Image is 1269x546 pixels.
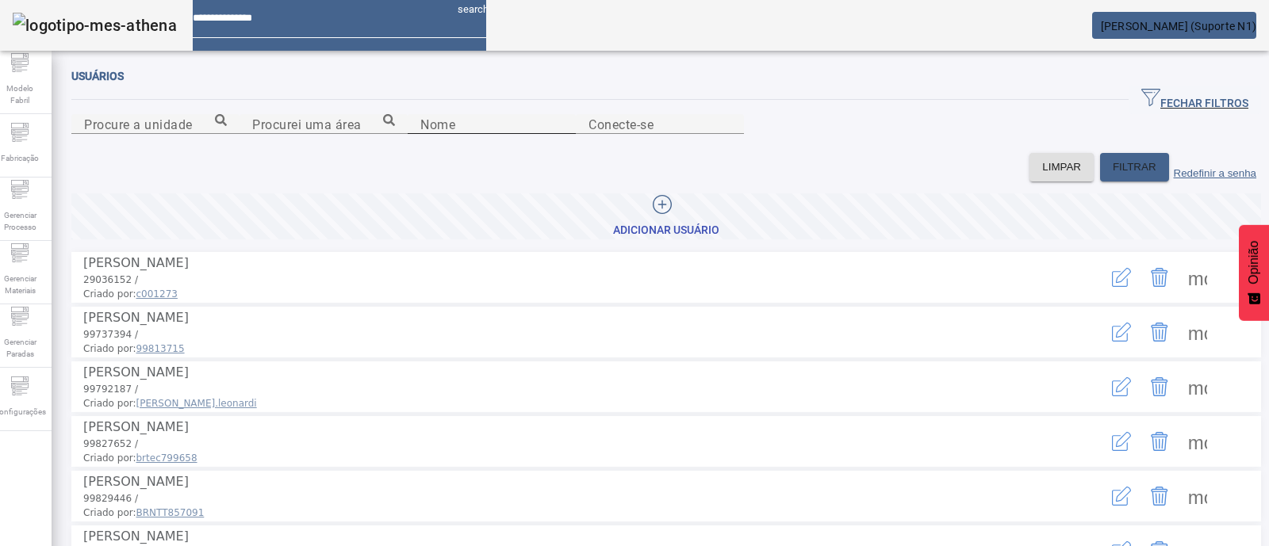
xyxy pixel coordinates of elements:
font: Criado por: [83,452,136,464]
font: Adicionar Usuário [613,223,719,236]
input: Número [84,115,227,134]
button: Excluir [1141,422,1179,460]
font: FILTRAR [1113,161,1156,173]
button: Feedback - Mostrar pesquisa [1239,225,1269,321]
font: Gerenciar Processo [4,211,36,231]
img: logotipo-mes-athena [13,13,177,38]
button: Excluir [1141,258,1179,296]
font: brtec799658 [136,452,197,464]
font: Opinião [1247,241,1260,284]
font: Modelo Fabril [6,84,33,105]
font: 29036152 / [83,274,138,285]
button: LIMPAR [1029,153,1094,181]
button: Mais [1179,368,1217,406]
font: Criado por: [83,398,136,409]
font: [PERSON_NAME] [83,419,189,434]
button: FILTRAR [1100,153,1169,181]
font: 99827652 / [83,438,138,449]
input: Número [252,115,395,134]
font: Criado por: [83,507,136,518]
button: Mais [1179,258,1217,296]
font: [PERSON_NAME] [83,474,189,489]
button: Mais [1179,477,1217,515]
font: Conecte-se [588,116,654,132]
button: Excluir [1141,313,1179,351]
button: Adicionar Usuário [71,193,1261,239]
font: 99829446 / [83,493,138,504]
font: 99792187 / [83,384,138,395]
font: Criado por: [83,343,136,354]
font: Gerenciar Paradas [4,338,36,358]
font: Criado por: [83,288,136,300]
button: FECHAR FILTROS [1129,86,1261,114]
font: Gerenciar Materiais [4,274,36,295]
font: Fabricação [1,154,39,162]
font: [PERSON_NAME].leonardi [136,398,257,409]
button: Excluir [1141,368,1179,406]
font: Redefinir a senha [1174,167,1256,179]
font: Nome [420,116,455,132]
font: Procurei uma área [252,116,362,132]
font: FECHAR FILTROS [1160,97,1248,109]
font: LIMPAR [1042,161,1081,173]
font: Procure a unidade [84,116,193,132]
button: Mais [1179,422,1217,460]
button: Mais [1179,313,1217,351]
font: [PERSON_NAME] [83,310,189,325]
font: 99813715 [136,343,185,354]
font: [PERSON_NAME] [83,365,189,380]
font: c001273 [136,288,178,300]
font: BRNTT857091 [136,507,205,518]
font: [PERSON_NAME] [83,529,189,544]
button: Redefinir a senha [1169,153,1261,181]
font: Usuários [71,70,124,82]
font: [PERSON_NAME] (Suporte N1) [1101,20,1257,32]
button: Excluir [1141,477,1179,515]
font: 99737394 / [83,329,138,340]
font: [PERSON_NAME] [83,255,189,270]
